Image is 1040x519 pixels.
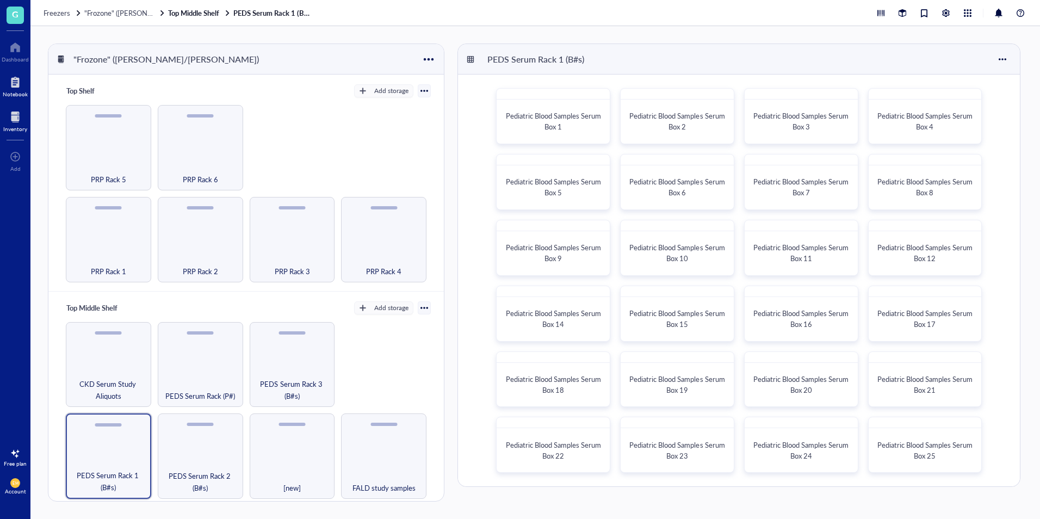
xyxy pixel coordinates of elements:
[354,84,413,97] button: Add storage
[163,470,238,494] span: PEDS Serum Rack 2 (B#s)
[506,110,603,132] span: Pediatric Blood Samples Serum Box 1
[877,308,974,329] span: Pediatric Blood Samples Serum Box 17
[506,242,603,263] span: Pediatric Blood Samples Serum Box 9
[482,50,589,69] div: PEDS Serum Rack 1 (B#s)
[877,176,974,197] span: Pediatric Blood Samples Serum Box 8
[3,73,28,97] a: Notebook
[877,110,974,132] span: Pediatric Blood Samples Serum Box 4
[84,8,166,18] a: "Frozone" ([PERSON_NAME]/[PERSON_NAME])
[877,374,974,395] span: Pediatric Blood Samples Serum Box 21
[352,482,416,494] span: FALD study samples
[629,242,726,263] span: Pediatric Blood Samples Serum Box 10
[753,308,850,329] span: Pediatric Blood Samples Serum Box 16
[753,242,850,263] span: Pediatric Blood Samples Serum Box 11
[275,265,310,277] span: PRP Rack 3
[877,440,974,461] span: Pediatric Blood Samples Serum Box 25
[165,390,235,402] span: PEDS Serum Rack (P#)
[13,481,18,485] span: EM
[255,378,330,402] span: PEDS Serum Rack 3 (B#s)
[84,8,236,18] span: "Frozone" ([PERSON_NAME]/[PERSON_NAME])
[3,91,28,97] div: Notebook
[71,469,146,493] span: PEDS Serum Rack 1 (B#s)
[12,7,18,21] span: G
[61,300,127,316] div: Top Middle Shelf
[354,301,413,314] button: Add storage
[374,86,408,96] div: Add storage
[629,374,726,395] span: Pediatric Blood Samples Serum Box 19
[168,8,315,18] a: Top Middle ShelfPEDS Serum Rack 1 (B#s)
[2,39,29,63] a: Dashboard
[629,176,726,197] span: Pediatric Blood Samples Serum Box 6
[3,126,27,132] div: Inventory
[506,440,603,461] span: Pediatric Blood Samples Serum Box 22
[2,56,29,63] div: Dashboard
[69,50,264,69] div: "Frozone" ([PERSON_NAME]/[PERSON_NAME])
[506,308,603,329] span: Pediatric Blood Samples Serum Box 14
[10,165,21,172] div: Add
[183,174,218,186] span: PRP Rack 6
[61,83,127,98] div: Top Shelf
[629,440,726,461] span: Pediatric Blood Samples Serum Box 23
[44,8,70,18] span: Freezers
[366,265,401,277] span: PRP Rack 4
[629,110,726,132] span: Pediatric Blood Samples Serum Box 2
[3,108,27,132] a: Inventory
[629,308,726,329] span: Pediatric Blood Samples Serum Box 15
[71,378,146,402] span: CKD Serum Study Aliquots
[374,303,408,313] div: Add storage
[91,265,126,277] span: PRP Rack 1
[877,242,974,263] span: Pediatric Blood Samples Serum Box 12
[5,488,26,495] div: Account
[506,176,603,197] span: Pediatric Blood Samples Serum Box 5
[4,460,27,467] div: Free plan
[753,440,850,461] span: Pediatric Blood Samples Serum Box 24
[753,110,850,132] span: Pediatric Blood Samples Serum Box 3
[753,374,850,395] span: Pediatric Blood Samples Serum Box 20
[91,174,126,186] span: PRP Rack 5
[44,8,82,18] a: Freezers
[183,265,218,277] span: PRP Rack 2
[753,176,850,197] span: Pediatric Blood Samples Serum Box 7
[283,482,301,494] span: [new]
[506,374,603,395] span: Pediatric Blood Samples Serum Box 18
